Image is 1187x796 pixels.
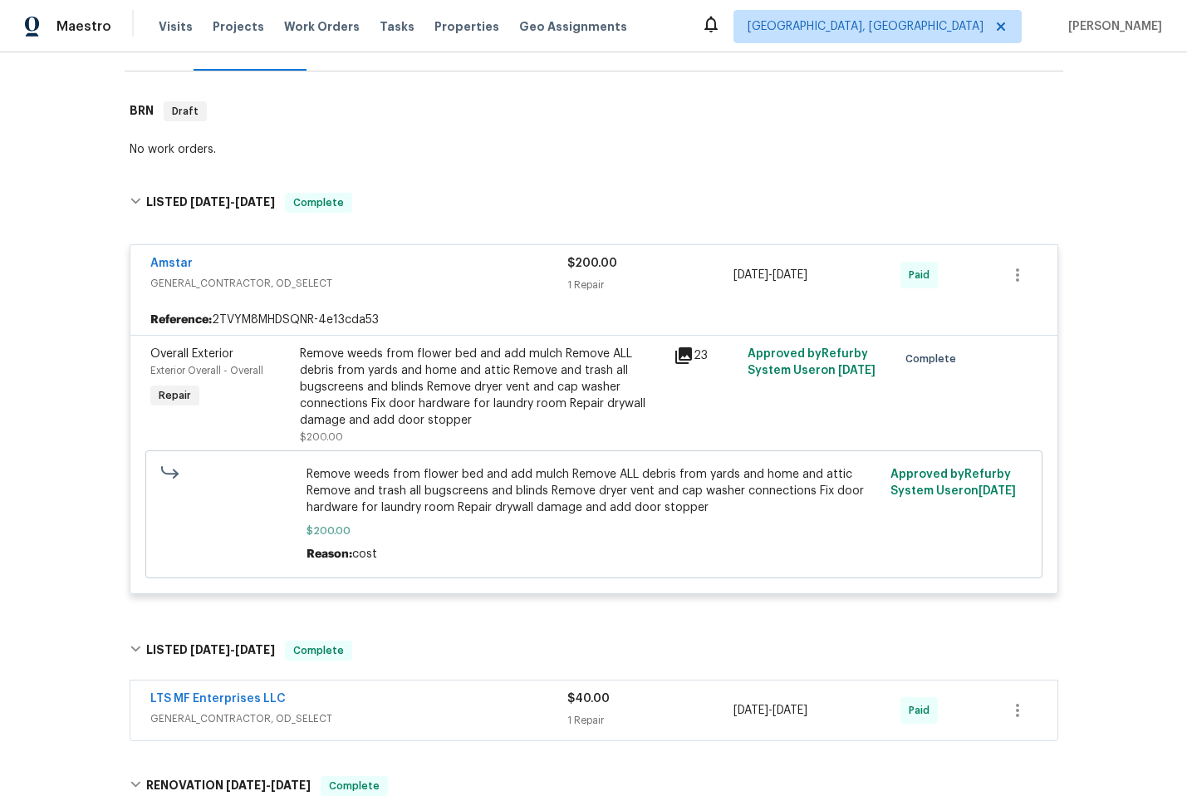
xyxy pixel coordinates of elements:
span: [DATE] [773,269,807,281]
span: [DATE] [773,705,807,716]
span: Remove weeds from flower bed and add mulch Remove ALL debris from yards and home and attic Remove... [307,466,880,516]
span: [DATE] [226,779,266,791]
span: [DATE] [838,365,876,376]
div: 23 [674,346,738,366]
span: Complete [905,351,963,367]
span: [DATE] [979,485,1016,497]
span: Complete [287,642,351,659]
span: Approved by Refurby System User on [890,469,1016,497]
span: [DATE] [235,196,275,208]
span: $200.00 [300,432,343,442]
span: - [226,779,311,791]
span: Paid [909,267,936,283]
span: cost [352,548,377,560]
span: [DATE] [733,705,768,716]
div: 1 Repair [567,712,734,729]
span: Approved by Refurby System User on [748,348,876,376]
span: Visits [159,18,193,35]
span: - [190,644,275,656]
span: Properties [434,18,499,35]
a: LTS MF Enterprises LLC [150,693,286,705]
span: Overall Exterior [150,348,233,360]
span: [DATE] [190,644,230,656]
span: Exterior Overall - Overall [150,366,263,376]
div: Remove weeds from flower bed and add mulch Remove ALL debris from yards and home and attic Remove... [300,346,664,429]
span: - [190,196,275,208]
span: Projects [213,18,264,35]
span: Complete [322,778,386,794]
span: GENERAL_CONTRACTOR, OD_SELECT [150,710,567,727]
span: Draft [165,103,205,120]
h6: LISTED [146,193,275,213]
h6: LISTED [146,641,275,661]
span: [PERSON_NAME] [1062,18,1162,35]
span: $40.00 [567,693,610,705]
div: 2TVYM8MHDSQNR-4e13cda53 [130,305,1057,335]
span: [DATE] [190,196,230,208]
span: Tasks [380,21,414,32]
span: Maestro [56,18,111,35]
div: BRN Draft [125,85,1063,138]
h6: BRN [130,101,154,121]
span: - [733,702,807,719]
span: Complete [287,194,351,211]
div: 1 Repair [567,277,734,293]
span: GENERAL_CONTRACTOR, OD_SELECT [150,275,567,292]
span: Work Orders [284,18,360,35]
span: [DATE] [235,644,275,656]
span: Geo Assignments [519,18,627,35]
span: $200.00 [307,523,880,539]
span: - [733,267,807,283]
span: Repair [152,387,198,404]
div: No work orders. [130,141,1058,158]
span: [DATE] [271,779,311,791]
h6: RENOVATION [146,776,311,796]
span: [DATE] [733,269,768,281]
span: [GEOGRAPHIC_DATA], [GEOGRAPHIC_DATA] [748,18,983,35]
div: LISTED [DATE]-[DATE]Complete [125,624,1063,677]
span: $200.00 [567,258,617,269]
span: Paid [909,702,936,719]
span: Reason: [307,548,352,560]
b: Reference: [150,312,212,328]
div: LISTED [DATE]-[DATE]Complete [125,176,1063,229]
a: Amstar [150,258,193,269]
